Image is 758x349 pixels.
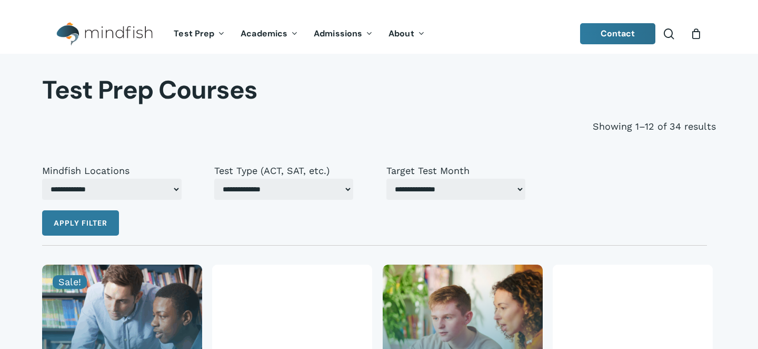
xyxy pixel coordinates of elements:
span: Contact [601,28,635,39]
p: Showing 1–12 of 34 results [593,116,716,137]
header: Main Menu [42,14,716,54]
label: Mindfish Locations [42,166,182,176]
a: Test Prep [166,30,233,38]
button: Apply filter [42,210,119,236]
h1: Test Prep Courses [42,75,716,105]
span: Test Prep [174,28,214,39]
label: Test Type (ACT, SAT, etc.) [214,166,354,176]
span: About [388,28,414,39]
a: About [381,30,433,38]
a: Academics [233,30,306,38]
nav: Main Menu [166,14,432,54]
a: Contact [580,23,656,44]
span: Admissions [314,28,362,39]
span: Academics [241,28,287,39]
span: Sale! [53,275,87,289]
a: Admissions [306,30,381,38]
label: Target Test Month [386,166,526,176]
